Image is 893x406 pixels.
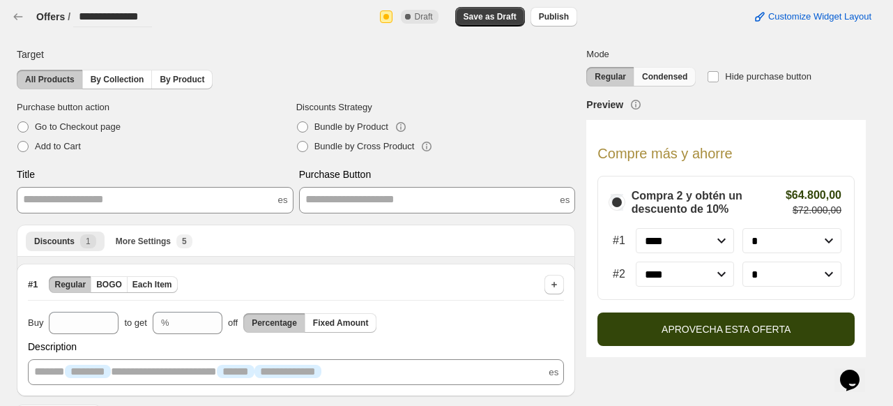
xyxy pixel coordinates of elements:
span: Hide purchase button [725,71,811,82]
button: Offers [36,10,65,24]
span: Mode [586,47,866,61]
span: 1 [86,236,91,247]
span: Regular [595,71,626,82]
span: Discounts Strategy [296,100,576,114]
iframe: chat widget [834,350,879,392]
span: All Products [25,74,75,85]
span: #2 [611,267,627,281]
span: BOGO [96,279,122,290]
span: Bundle by Cross Product [314,141,415,151]
span: 5 [182,236,187,247]
button: Condensed [634,67,696,87]
span: Regular [54,279,86,290]
h4: Compre más y ahorre [597,146,732,160]
button: APROVECHA ESTA OFERTA [597,313,855,346]
button: Regular [49,276,91,293]
button: Regular [586,67,634,87]
span: By Product [160,74,204,85]
span: Percentage [252,317,297,329]
span: Purchase button action [17,100,296,114]
span: By Collection [91,74,144,85]
h3: / [68,10,70,24]
span: $64.800,00 [786,190,841,201]
span: Fixed Amount [313,317,369,329]
span: Discounts [34,236,75,247]
span: #1 [611,234,627,248]
span: Buy [28,316,43,330]
button: Each Item [127,276,178,293]
span: Publish [539,11,569,22]
span: Go to Checkout page [35,121,121,132]
span: Bundle by Product [314,121,388,132]
span: # 1 [28,278,38,292]
span: Compra 2 y obtén un descuento de 10% [632,189,773,216]
div: % [161,316,169,330]
span: to get [124,316,147,330]
span: More Settings [116,236,171,247]
button: BOGO [91,276,128,293]
input: Compra 2 y obtén un descuento de 10% [611,194,623,211]
span: Draft [415,11,433,22]
button: By Product [151,70,213,89]
button: Save as Draft [455,7,525,27]
button: All Products [17,70,83,89]
button: Publish [531,7,577,27]
span: off [228,316,238,330]
button: Customize Widget Layout [745,7,880,27]
span: Customize Widget Layout [768,11,871,22]
button: Fixed Amount [305,313,377,333]
button: By Collection [82,70,153,89]
span: Condensed [642,71,687,82]
span: Save as Draft [464,11,517,22]
span: $72.000,00 [786,205,841,215]
h3: Preview [586,98,623,112]
button: Percentage [243,313,305,333]
div: Total savings [773,190,841,215]
span: Add to Cart [35,141,81,151]
span: Each Item [132,279,172,290]
span: Target [17,47,44,61]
